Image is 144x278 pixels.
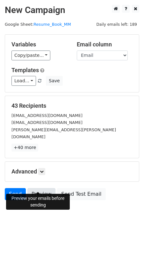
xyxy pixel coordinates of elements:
[5,5,139,16] h2: New Campaign
[33,22,71,27] a: Resume_Book_MM
[77,41,133,48] h5: Email column
[11,67,39,73] a: Templates
[11,120,83,125] small: [EMAIL_ADDRESS][DOMAIN_NAME]
[11,113,83,118] small: [EMAIL_ADDRESS][DOMAIN_NAME]
[6,194,70,210] div: Preview your emails before sending
[94,21,139,28] span: Daily emails left: 189
[11,102,133,109] h5: 43 Recipients
[11,76,36,86] a: Load...
[11,144,38,152] a: +40 more
[5,188,26,200] a: Send
[11,51,50,60] a: Copy/paste...
[46,76,62,86] button: Save
[27,188,55,200] a: Preview
[57,188,105,200] a: Send Test Email
[11,168,133,175] h5: Advanced
[11,41,67,48] h5: Variables
[112,247,144,278] iframe: Chat Widget
[94,22,139,27] a: Daily emails left: 189
[5,22,71,27] small: Google Sheet:
[11,127,116,139] small: [PERSON_NAME][EMAIL_ADDRESS][PERSON_NAME][DOMAIN_NAME]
